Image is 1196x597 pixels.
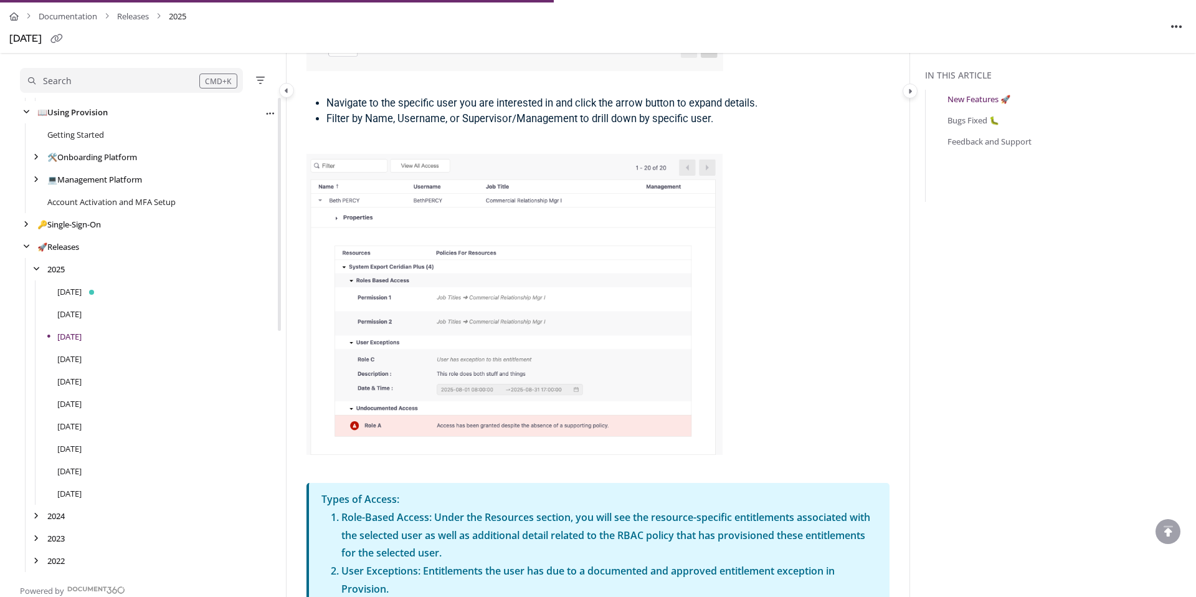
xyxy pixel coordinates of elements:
a: Account Activation and MFA Setup [47,196,176,208]
img: Document360 [67,586,125,594]
a: Management Platform [47,173,142,186]
a: Feedback and Support [947,135,1032,148]
a: 2023 [47,532,65,545]
a: March 2025 [57,442,82,455]
a: September 2025 [57,308,82,320]
a: Releases [37,241,79,253]
a: August 2025 [57,330,82,343]
a: July 2025 [57,353,82,365]
a: June 2025 [57,375,82,388]
div: arrow [30,264,42,275]
span: Powered by [20,585,64,597]
button: Article more options [1167,16,1187,36]
p: Types of Access: [321,490,877,509]
div: CMD+K [199,74,237,88]
div: arrow [20,219,32,231]
span: 🛠️ [47,151,57,163]
div: arrow [30,555,42,567]
button: Filter [253,73,268,88]
a: Bugs Fixed 🐛 [947,114,999,127]
a: February 2025 [57,465,82,477]
a: January 2025 [57,487,82,500]
div: arrow [30,533,42,545]
span: 💻 [47,174,57,185]
span: 🔑 [37,219,47,230]
div: Search [43,74,72,88]
a: 2022 [47,555,65,567]
span: Filter by Name, Username, or Supervisor/Management to drill down by specific user. [326,113,713,125]
button: Category toggle [279,83,294,98]
a: Powered by Document360 - opens in a new tab [20,582,125,597]
span: 📖 [37,107,47,118]
div: arrow [30,174,42,186]
a: Home [9,7,19,26]
button: Category toggle [903,84,918,98]
a: 2025 [47,263,65,275]
a: Using Provision [37,106,108,118]
div: [DATE] [9,30,42,48]
button: Search [20,68,243,93]
div: arrow [20,107,32,118]
a: 2024 [47,510,65,522]
div: arrow [30,151,42,163]
a: Single-Sign-On [37,218,101,231]
a: October 2025 [57,285,82,298]
a: May 2025 [57,398,82,410]
div: arrow [20,241,32,253]
p: Role-Based Access: Under the Resources section, you will see the resource-specific entitlements a... [341,509,877,562]
a: Onboarding Platform [47,151,137,163]
div: scroll to top [1156,519,1180,544]
a: Documentation [39,7,97,26]
div: More options [263,105,276,119]
a: New Features 🚀 [947,93,1010,105]
span: 2025 [169,7,186,26]
span: Navigate to the specific user you are interested in and click the arrow button to expand details. [326,97,757,109]
a: Getting Started [47,128,104,141]
button: Copy link of [47,29,67,49]
a: April 2025 [57,420,82,432]
span: 🚀 [37,241,47,252]
a: Releases [117,7,149,26]
button: Article more options [263,107,276,119]
div: In this article [925,69,1191,82]
div: arrow [30,510,42,522]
